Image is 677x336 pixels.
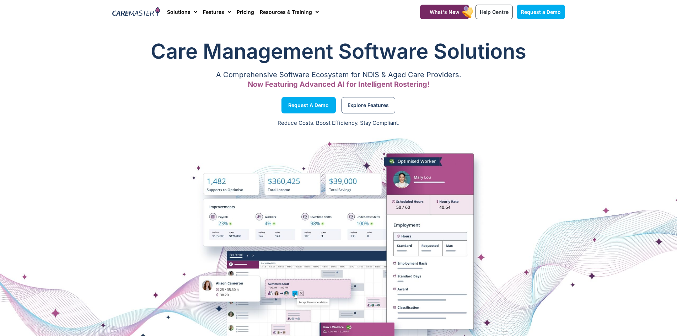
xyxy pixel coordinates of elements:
span: Help Centre [480,9,509,15]
p: Reduce Costs. Boost Efficiency. Stay Compliant. [4,119,673,127]
span: Request a Demo [521,9,561,15]
span: Request a Demo [288,103,329,107]
span: Now Featuring Advanced AI for Intelligent Rostering! [248,80,430,89]
a: Request a Demo [517,5,565,19]
p: A Comprehensive Software Ecosystem for NDIS & Aged Care Providers. [112,73,565,77]
span: Explore Features [348,103,389,107]
a: Explore Features [342,97,395,113]
a: Help Centre [475,5,513,19]
img: CareMaster Logo [112,7,160,17]
a: What's New [420,5,469,19]
h1: Care Management Software Solutions [112,37,565,65]
a: Request a Demo [281,97,336,113]
span: What's New [430,9,460,15]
